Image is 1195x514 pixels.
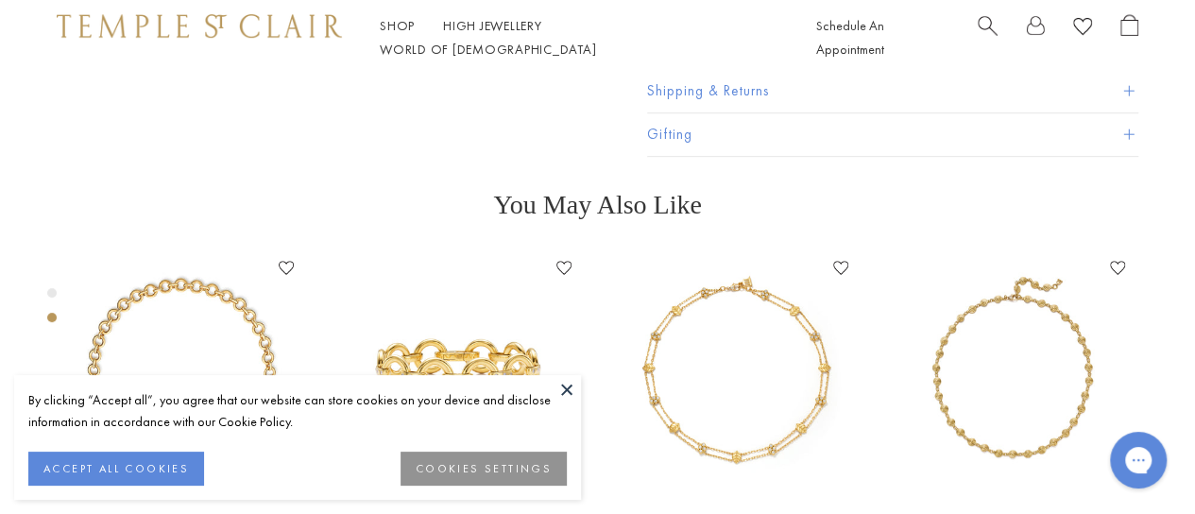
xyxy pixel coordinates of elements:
a: Open Shopping Bag [1120,14,1138,61]
img: Temple St. Clair [57,14,342,37]
a: Schedule An Appointment [816,17,884,58]
a: Search [978,14,998,61]
a: ShopShop [380,17,415,34]
button: Gifting [647,113,1138,156]
nav: Main navigation [380,14,774,61]
button: COOKIES SETTINGS [401,452,567,486]
iframe: Gorgias live chat messenger [1101,425,1176,495]
img: N78802-R11ARC [62,253,301,492]
a: 18K Jean d’Arc NecklaceN78802-R11ARC [62,253,301,492]
img: 18K Small Jean d'Arc Bracelet [339,253,578,492]
a: 18K Spiral Necklace18K Spiral Necklace [894,253,1133,492]
a: World of [DEMOGRAPHIC_DATA]World of [DEMOGRAPHIC_DATA] [380,41,596,58]
div: By clicking “Accept all”, you agree that our website can store cookies on your device and disclos... [28,389,567,433]
h3: You May Also Like [76,190,1119,220]
a: View Wishlist [1073,14,1092,43]
a: High JewelleryHigh Jewellery [443,17,542,34]
img: 18K Arcadia Necklace [617,253,856,492]
button: Shipping & Returns [647,70,1138,112]
button: ACCEPT ALL COOKIES [28,452,204,486]
img: 18K Spiral Necklace [894,253,1133,492]
a: 18K Arcadia Necklace18K Arcadia Necklace [617,253,856,492]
